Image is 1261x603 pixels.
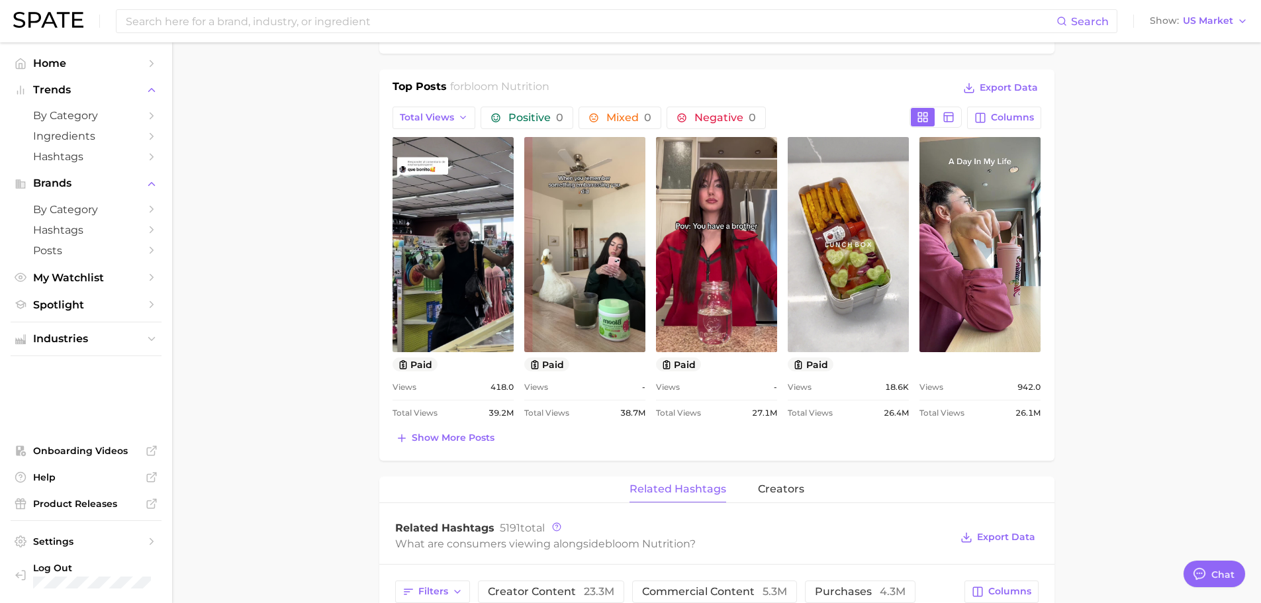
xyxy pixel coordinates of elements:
span: Log Out [33,562,203,574]
button: Export Data [957,528,1038,547]
span: 5.3m [763,585,787,598]
a: Posts [11,240,162,261]
span: related hashtags [630,483,726,495]
span: 5191 [500,522,520,534]
span: Total Views [400,112,454,123]
a: Hashtags [11,220,162,240]
span: Total Views [656,405,701,421]
span: Home [33,57,139,70]
a: My Watchlist [11,267,162,288]
button: Columns [967,107,1041,129]
a: Help [11,467,162,487]
span: 0 [749,111,756,124]
span: 23.3m [584,585,614,598]
span: Views [788,379,812,395]
span: - [774,379,777,395]
button: paid [524,357,570,371]
span: 26.4m [884,405,909,421]
span: Total Views [788,405,833,421]
span: 38.7m [620,405,645,421]
a: Onboarding Videos [11,441,162,461]
span: - [642,379,645,395]
button: Brands [11,173,162,193]
span: 18.6k [885,379,909,395]
span: 39.2m [489,405,514,421]
span: Total Views [524,405,569,421]
button: paid [788,357,833,371]
h1: Top Posts [393,79,447,99]
span: Product Releases [33,498,139,510]
span: Trends [33,84,139,96]
button: Total Views [393,107,476,129]
span: Columns [988,586,1031,597]
a: by Category [11,199,162,220]
span: Export Data [980,82,1038,93]
span: by Category [33,109,139,122]
span: bloom nutrition [464,80,549,93]
img: SPATE [13,12,83,28]
a: Hashtags [11,146,162,167]
div: What are consumers viewing alongside ? [395,535,951,553]
span: Show more posts [412,432,494,443]
span: Brands [33,177,139,189]
button: Columns [964,580,1038,603]
a: Log out. Currently logged in with e-mail jpascucci@yellowwoodpartners.com. [11,558,162,592]
span: Positive [508,113,563,123]
button: Industries [11,329,162,349]
span: bloom nutrition [605,537,690,550]
span: Help [33,471,139,483]
span: Posts [33,244,139,257]
button: paid [393,357,438,371]
span: US Market [1183,17,1233,24]
span: Mixed [606,113,651,123]
button: Trends [11,80,162,100]
button: Filters [395,580,470,603]
button: paid [656,357,702,371]
span: Negative [694,113,756,123]
span: Hashtags [33,150,139,163]
span: Export Data [977,532,1035,543]
a: Home [11,53,162,73]
span: purchases [815,586,906,597]
span: Views [656,379,680,395]
span: Views [393,379,416,395]
span: Settings [33,535,139,547]
a: Spotlight [11,295,162,315]
span: Columns [991,112,1034,123]
span: Hashtags [33,224,139,236]
span: Related Hashtags [395,522,494,534]
span: Onboarding Videos [33,445,139,457]
span: 0 [556,111,563,124]
span: Views [524,379,548,395]
span: 942.0 [1017,379,1041,395]
h2: for [450,79,549,99]
button: Export Data [960,79,1041,97]
span: creators [758,483,804,495]
span: Total Views [393,405,438,421]
span: commercial content [642,586,787,597]
button: Show more posts [393,429,498,447]
span: Total Views [919,405,964,421]
a: Settings [11,532,162,551]
span: Ingredients [33,130,139,142]
span: Search [1071,15,1109,28]
span: 27.1m [752,405,777,421]
span: Filters [418,586,448,597]
a: Product Releases [11,494,162,514]
span: by Category [33,203,139,216]
span: Industries [33,333,139,345]
span: Spotlight [33,299,139,311]
span: 4.3m [880,585,906,598]
a: by Category [11,105,162,126]
span: My Watchlist [33,271,139,284]
span: creator content [488,586,614,597]
span: Show [1150,17,1179,24]
span: total [500,522,545,534]
button: ShowUS Market [1146,13,1251,30]
input: Search here for a brand, industry, or ingredient [124,10,1056,32]
span: Views [919,379,943,395]
span: 0 [644,111,651,124]
span: 26.1m [1015,405,1041,421]
span: 418.0 [490,379,514,395]
a: Ingredients [11,126,162,146]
